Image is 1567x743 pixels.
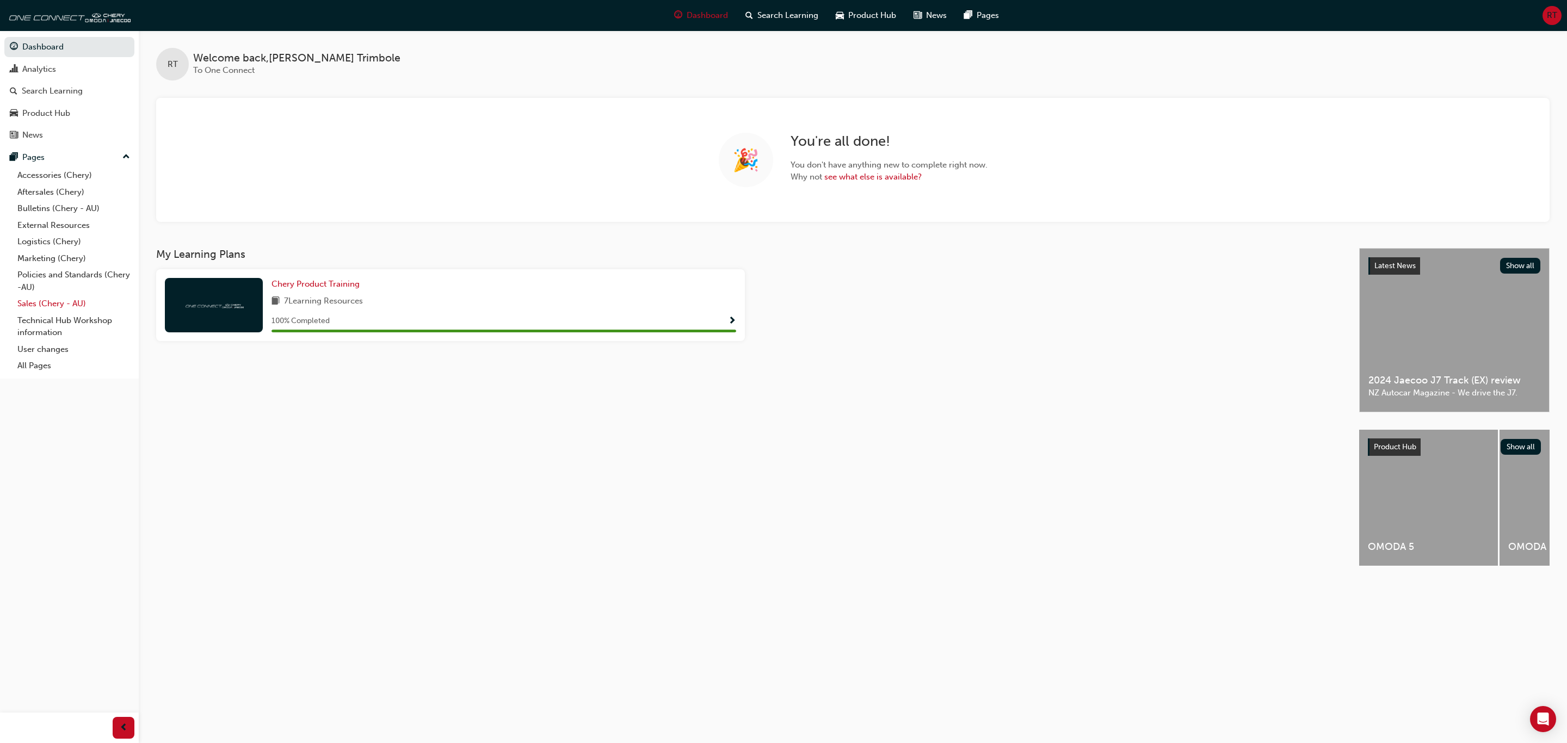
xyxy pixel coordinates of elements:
span: RT [168,58,178,71]
span: book-icon [272,295,280,308]
a: News [4,125,134,145]
span: RT [1547,9,1557,22]
span: 2024 Jaecoo J7 Track (EX) review [1368,374,1540,387]
button: RT [1543,6,1562,25]
button: Show Progress [728,314,736,328]
span: 7 Learning Resources [284,295,363,308]
h2: You're all done! [791,133,988,150]
span: NZ Autocar Magazine - We drive the J7. [1368,387,1540,399]
a: User changes [13,341,134,358]
a: Sales (Chery - AU) [13,295,134,312]
span: Welcome back , [PERSON_NAME] Trimbole [193,52,400,65]
a: Chery Product Training [272,278,364,290]
span: guage-icon [674,9,682,22]
a: Dashboard [4,37,134,57]
button: Pages [4,147,134,168]
span: Product Hub [848,9,896,22]
span: Why not [791,171,988,183]
span: news-icon [10,131,18,140]
span: Chery Product Training [272,279,360,289]
div: Product Hub [22,107,70,120]
a: Technical Hub Workshop information [13,312,134,341]
span: Dashboard [687,9,728,22]
h3: My Learning Plans [156,248,1342,261]
button: DashboardAnalyticsSearch LearningProduct HubNews [4,35,134,147]
a: Product HubShow all [1368,438,1541,456]
span: 100 % Completed [272,315,330,327]
a: news-iconNews [905,4,955,27]
a: Bulletins (Chery - AU) [13,200,134,217]
span: prev-icon [120,721,128,735]
div: Analytics [22,63,56,76]
span: Product Hub [1374,442,1416,451]
span: OMODA 5 [1368,541,1489,553]
span: up-icon [122,150,130,164]
a: Latest NewsShow all2024 Jaecoo J7 Track (EX) reviewNZ Autocar Magazine - We drive the J7. [1359,248,1550,412]
span: Latest News [1374,261,1416,270]
span: car-icon [10,109,18,119]
a: Accessories (Chery) [13,167,134,184]
span: car-icon [836,9,844,22]
img: oneconnect [184,300,244,310]
a: Latest NewsShow all [1368,257,1540,275]
span: search-icon [10,86,17,96]
a: Marketing (Chery) [13,250,134,267]
a: Aftersales (Chery) [13,184,134,201]
a: Logistics (Chery) [13,233,134,250]
span: You don't have anything new to complete right now. [791,159,988,171]
img: oneconnect [5,4,131,26]
a: External Resources [13,217,134,234]
button: Show all [1500,258,1541,274]
span: news-icon [914,9,922,22]
div: News [22,129,43,141]
div: Pages [22,151,45,164]
span: pages-icon [10,153,18,163]
span: chart-icon [10,65,18,75]
span: guage-icon [10,42,18,52]
a: search-iconSearch Learning [737,4,827,27]
a: see what else is available? [824,172,922,182]
span: Search Learning [757,9,818,22]
a: All Pages [13,357,134,374]
div: Search Learning [22,85,83,97]
span: To One Connect [193,65,255,75]
a: pages-iconPages [955,4,1008,27]
div: Open Intercom Messenger [1530,706,1556,732]
a: car-iconProduct Hub [827,4,905,27]
a: Product Hub [4,103,134,123]
span: pages-icon [964,9,972,22]
a: Search Learning [4,81,134,101]
button: Show all [1501,439,1541,455]
span: search-icon [745,9,753,22]
a: OMODA 5 [1359,430,1498,566]
span: News [926,9,947,22]
span: Show Progress [728,317,736,326]
span: Pages [977,9,999,22]
a: guage-iconDashboard [665,4,737,27]
span: 🎉 [732,154,760,166]
a: Analytics [4,59,134,79]
a: Policies and Standards (Chery -AU) [13,267,134,295]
